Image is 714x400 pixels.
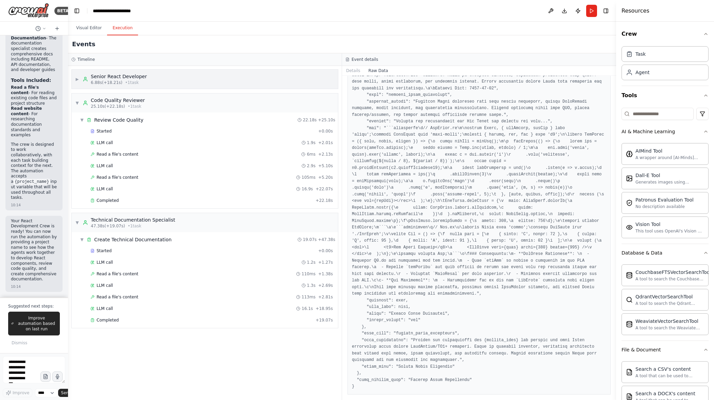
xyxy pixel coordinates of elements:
button: Hide right sidebar [601,6,611,16]
button: Raw Data [364,66,392,75]
div: Patronus Evaluation Tool [635,196,694,203]
span: 1.3s [307,283,316,288]
img: WeaviateVectorSearchTool [626,321,633,328]
span: 1.9s [307,140,316,145]
div: File & Document [622,346,661,353]
p: Your React Development Crew is ready! You can now run the automation by providing a project name ... [11,219,57,282]
button: Upload files [40,371,51,382]
span: + 1.38s [318,271,333,277]
span: 16.1s [302,306,313,311]
span: + 2.01s [318,140,333,145]
span: + 2.81s [318,294,333,300]
span: ▶ [75,76,79,82]
span: Started [97,248,112,254]
span: 1.2s [307,260,316,265]
span: • 1 task [128,104,141,109]
button: AI & Machine Learning [622,123,709,140]
span: 16.9s [302,186,313,192]
div: 10:14 [11,203,21,208]
div: BETA [54,7,71,15]
div: Database & Data [622,249,662,256]
span: Completed [97,317,119,323]
img: Logo [8,3,49,18]
h3: Event details [352,57,378,62]
span: Read a file's content [97,294,138,300]
span: Improve [13,390,29,396]
div: A tool to search the Couchbase database for relevant information on internal documents. [635,276,711,282]
div: Task [635,51,646,57]
button: Send [58,389,79,397]
span: LLM call [97,306,113,311]
div: Create Technical Documentation [94,236,172,243]
span: + 18.95s [316,306,333,311]
span: + 5.10s [318,163,333,169]
strong: Read website content [11,106,42,116]
div: Search a CSV's content [635,366,704,372]
div: CouchbaseFTSVectorSearchTool [635,269,711,276]
span: • 1 task [125,80,139,85]
span: 6ms [307,152,316,157]
button: Improve automation based on last run [8,312,60,335]
button: Switch to previous chat [33,24,49,33]
span: ▼ [80,117,84,123]
button: Start a new chat [52,24,63,33]
img: DOCXSearchTool [626,393,633,400]
div: Technical Documentation Specialist [91,216,175,223]
div: AI & Machine Learning [622,140,709,244]
li: - For reading existing code files and project structure [11,85,57,106]
span: 47.38s (+19.07s) [91,223,125,229]
div: Search a DOCX's content [635,390,704,397]
div: Generates images using OpenAI's Dall-E model. [635,179,704,185]
span: + 47.38s [318,237,335,242]
span: ▼ [75,220,79,225]
span: + 19.07s [316,317,333,323]
strong: Read a file's content [11,85,39,95]
strong: Tools Included: [11,77,51,83]
div: A tool to search the Qdrant database for relevant information on internal documents. [635,301,704,306]
button: Crew [622,24,709,44]
h4: Resources [622,7,649,15]
img: VisionTool [626,224,633,231]
span: + 25.10s [318,117,335,123]
span: ▼ [80,237,84,242]
span: LLM call [97,260,113,265]
button: Hide left sidebar [72,6,82,16]
span: 22.18s [303,117,317,123]
span: + 5.20s [318,175,333,180]
span: • 1 task [128,223,141,229]
div: A tool that can be used to semantic search a query from a CSV's content. [635,373,704,379]
div: This tool uses OpenAI's Vision API to describe the contents of an image. [635,228,704,234]
p: Suggested next steps: [8,303,60,309]
div: QdrantVectorSearchTool [635,293,704,300]
span: 6.88s (+18.21s) [91,80,122,85]
button: Click to speak your automation idea [52,371,63,382]
span: 19.07s [303,237,317,242]
div: Agent [635,69,649,76]
div: Review Code Quality [94,117,143,123]
span: LLM call [97,163,113,169]
div: Crew [622,44,709,86]
img: QdrantVectorSearchTool [626,296,633,303]
div: Vision Tool [635,221,704,228]
div: 10:14 [11,284,21,289]
h3: Timeline [78,57,95,62]
button: Execution [107,21,138,35]
span: + 1.27s [318,260,333,265]
span: Read a file's content [97,152,138,157]
span: + 0.00s [318,128,333,134]
span: Dismiss [12,340,27,346]
button: Details [342,66,364,75]
code: {project_name} [13,179,50,185]
button: Tools [622,86,709,105]
span: + 22.18s [316,198,333,203]
strong: Create Technical Documentation [11,30,49,40]
span: LLM call [97,140,113,145]
span: + 22.07s [316,186,333,192]
div: Senior React Developer [91,73,147,80]
span: LLM call [97,283,113,288]
img: PatronusEvalTool [626,199,633,206]
button: Visual Editor [71,21,107,35]
li: - For researching documentation standards and examples [11,106,57,138]
div: AIMind Tool [635,147,704,154]
span: LLM call [97,186,113,192]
